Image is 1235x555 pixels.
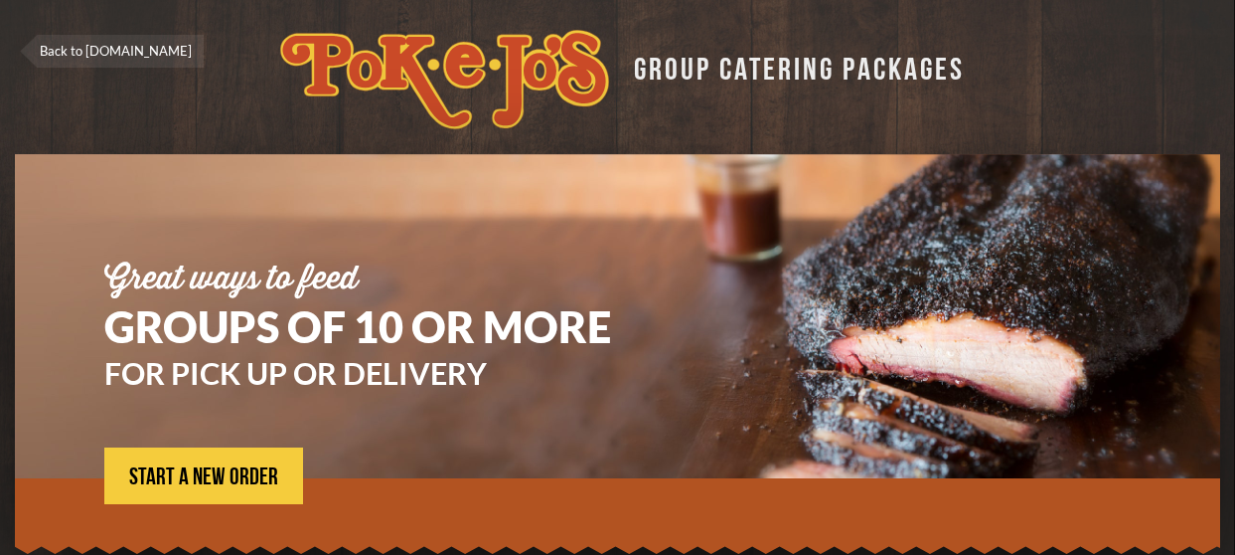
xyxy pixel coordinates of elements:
img: logo.svg [280,30,609,129]
a: START A NEW ORDER [104,448,303,504]
a: Back to [DOMAIN_NAME] [20,35,204,68]
h1: GROUPS OF 10 OR MORE [104,305,638,348]
span: START A NEW ORDER [129,465,278,489]
h3: FOR PICK UP OR DELIVERY [104,358,638,388]
div: GROUP CATERING PACKAGES [619,46,965,85]
div: Great ways to feed [104,264,638,295]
